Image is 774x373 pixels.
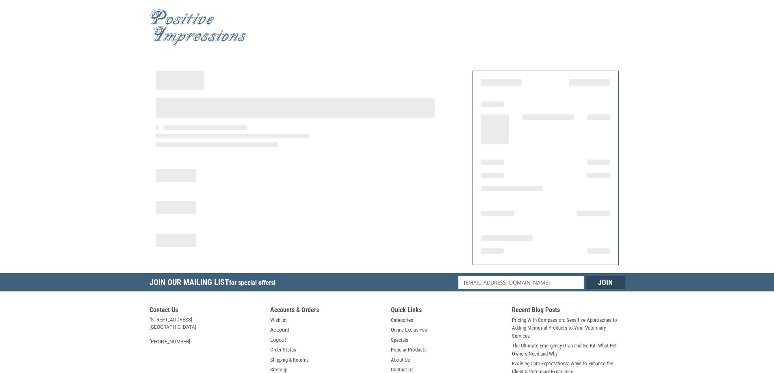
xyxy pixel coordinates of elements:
a: The Ultimate Emergency Grab-and-Go Kit: What Pet Owners Need and Why [512,342,625,358]
h5: Recent Blog Posts [512,306,625,316]
a: Order Status [270,346,296,354]
img: Positive Impressions [150,9,247,45]
h5: Accounts & Orders [270,306,383,316]
a: Logout [270,336,286,344]
a: Online Exclusives [391,326,427,334]
a: Account [270,326,289,334]
h5: Contact Us [150,306,262,316]
h5: Quick Links [391,306,504,316]
a: Popular Products [391,346,427,354]
address: [STREET_ADDRESS] [GEOGRAPHIC_DATA] [PHONE_NUMBER] [150,316,262,345]
a: Shipping & Returns [270,356,309,364]
input: Join [586,276,625,289]
input: Email [458,276,584,289]
a: Specials [391,336,408,344]
a: Wishlist [270,316,287,324]
h5: Join Our Mailing List [150,273,280,294]
a: Categories [391,316,413,324]
a: Pricing With Compassion: Sensitive Approaches to Adding Memorial Products to Your Veterinary Serv... [512,316,625,340]
span: for special offers! [229,279,275,287]
a: About Us [391,356,410,364]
